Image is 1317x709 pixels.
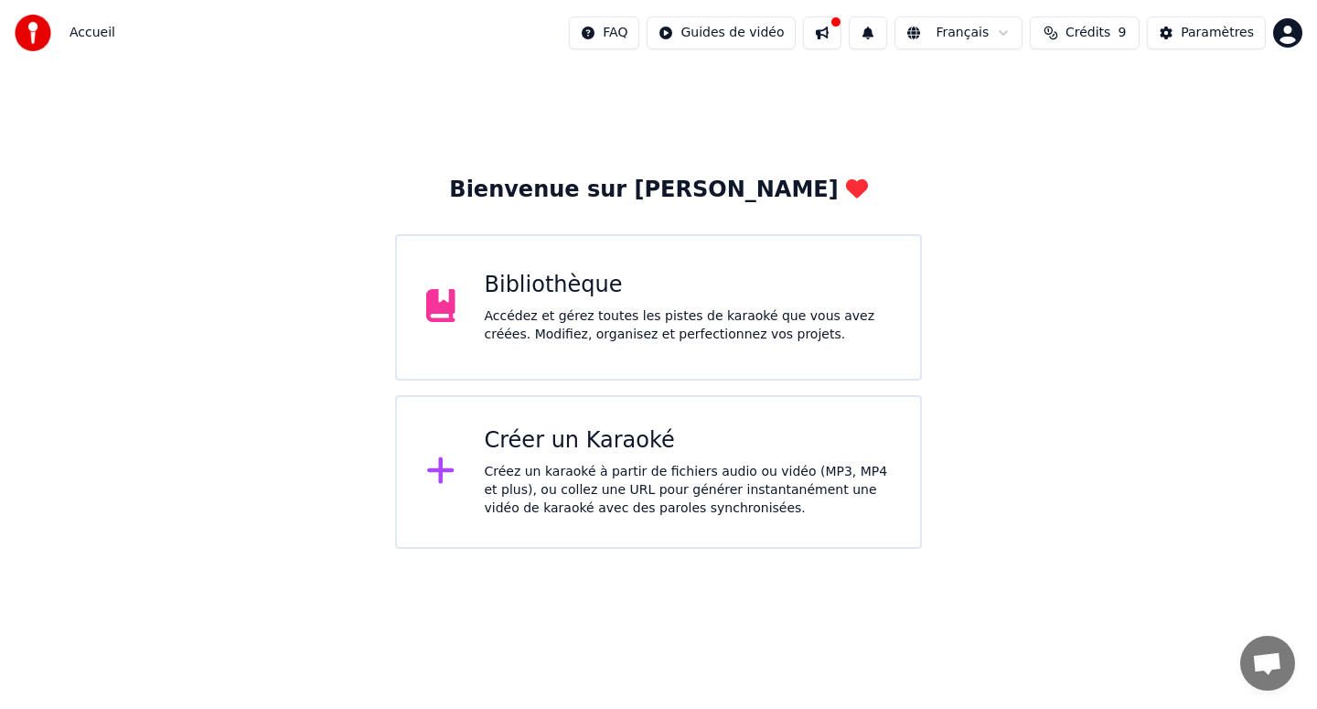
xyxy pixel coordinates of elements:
button: Guides de vidéo [647,16,796,49]
span: Crédits [1065,24,1110,42]
nav: breadcrumb [70,24,115,42]
div: Accédez et gérez toutes les pistes de karaoké que vous avez créées. Modifiez, organisez et perfec... [485,307,892,344]
div: Créez un karaoké à partir de fichiers audio ou vidéo (MP3, MP4 et plus), ou collez une URL pour g... [485,463,892,518]
div: Créer un Karaoké [485,426,892,456]
div: Paramètres [1181,24,1254,42]
img: youka [15,15,51,51]
button: Paramètres [1147,16,1266,49]
div: Bibliothèque [485,271,892,300]
div: Bienvenue sur [PERSON_NAME] [449,176,867,205]
button: Crédits9 [1030,16,1140,49]
div: Ouvrir le chat [1240,636,1295,691]
button: FAQ [569,16,639,49]
span: 9 [1118,24,1126,42]
span: Accueil [70,24,115,42]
